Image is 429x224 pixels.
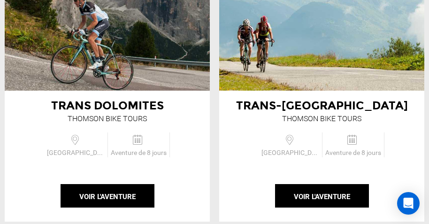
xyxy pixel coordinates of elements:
[236,99,408,112] font: Trans-[GEOGRAPHIC_DATA]
[325,149,381,156] font: Aventure de 8 jours
[68,114,147,123] font: Thomson Bike Tours
[275,184,369,208] button: Voir l'aventure
[47,149,110,156] font: [GEOGRAPHIC_DATA]
[294,193,350,201] font: Voir l'aventure
[397,192,420,215] div: Ouvrir Intercom Messenger
[261,149,325,156] font: [GEOGRAPHIC_DATA]
[51,99,164,112] font: Trans Dolomites
[61,184,154,208] button: Voir l'aventure
[111,149,167,156] font: Aventure de 8 jours
[282,114,361,123] font: Thomson Bike Tours
[79,193,136,201] font: Voir l'aventure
